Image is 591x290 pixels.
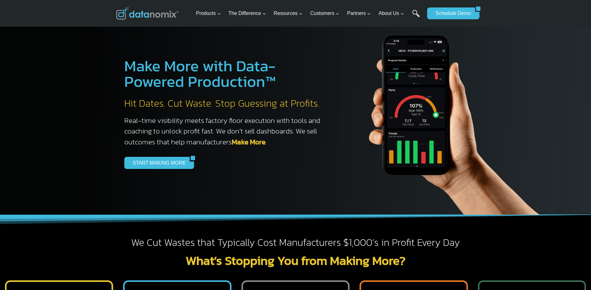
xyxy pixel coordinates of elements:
h2: Hit Dates. Cut Waste. Stop Guessing at Profits. [124,97,327,110]
nav: Primary Navigation [193,3,424,24]
a: START MAKING MORE [124,157,190,169]
h2: We Cut Wastes that Typically Cost Manufacturers $1,000’s in Profit Every Day [116,236,475,249]
span: Partners [347,9,371,17]
a: Search [412,10,420,24]
h3: Real-time visibility meets factory floor execution with tools and coaching to unlock profit fast.... [124,115,327,147]
h2: What’s Stopping You from Making More? [116,254,475,267]
h1: Make More with Data-Powered Production™ [124,58,327,89]
span: Products [196,9,221,17]
span: Resources [274,9,303,17]
img: Datanomix [116,7,179,20]
a: Schedule Demo [427,7,475,19]
a: Make More [232,137,265,147]
img: The Datanoix Mobile App available on Android and iOS Devices [339,12,557,215]
span: About Us [379,9,404,17]
span: The Difference [228,9,266,17]
span: Customers [310,9,339,17]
